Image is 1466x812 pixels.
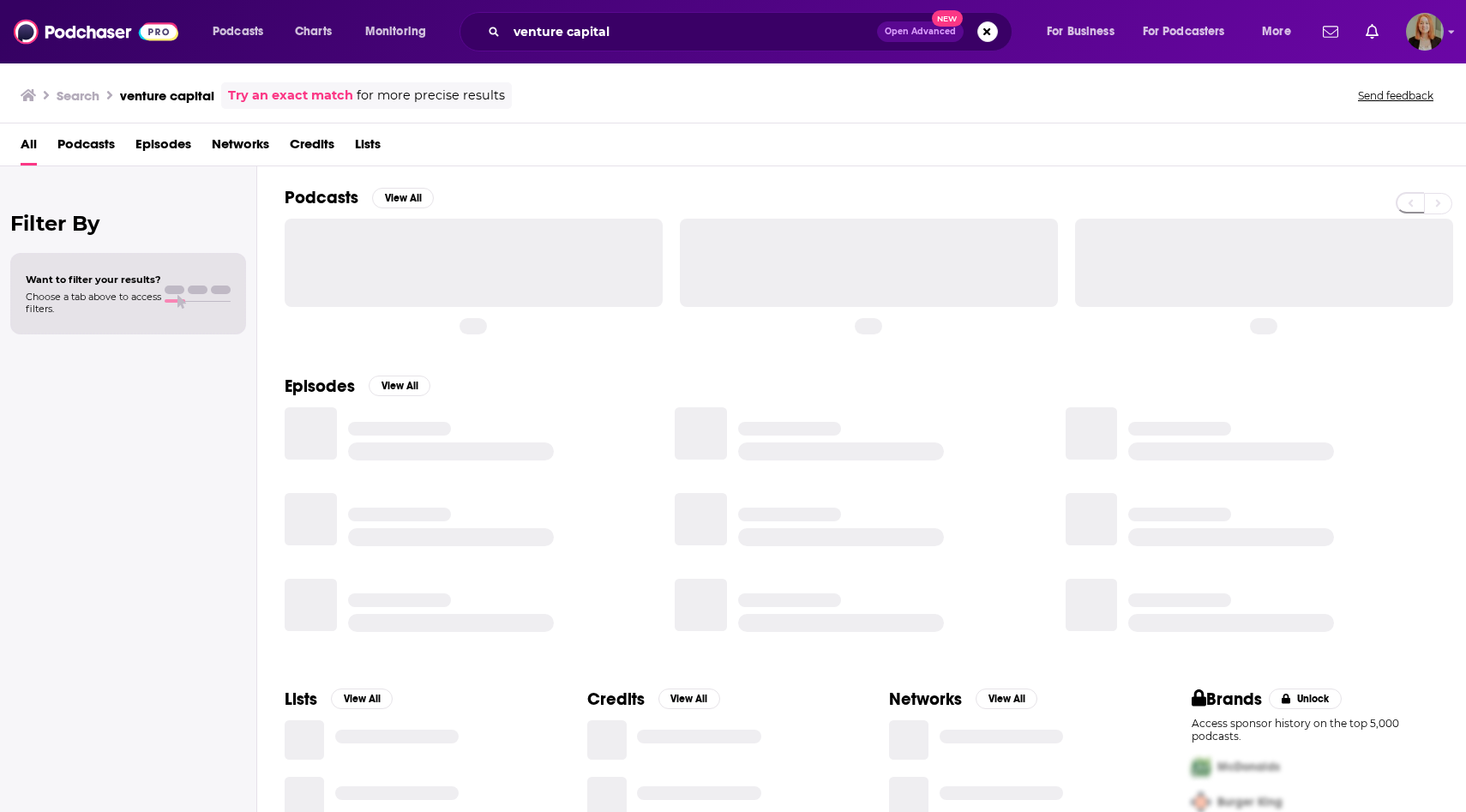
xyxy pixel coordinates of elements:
[353,18,448,45] button: open menu
[658,689,720,709] button: View All
[10,211,246,236] h2: Filter By
[1217,795,1283,809] span: Burger King
[290,130,334,165] a: Credits
[1406,13,1444,51] button: Show profile menu
[1359,17,1385,46] a: Show notifications dropdown
[285,376,430,397] a: EpisodesView All
[889,689,1037,710] a: NetworksView All
[295,20,332,44] span: Charts
[213,20,263,44] span: Podcasts
[201,18,285,45] button: open menu
[507,18,877,45] input: Search podcasts, credits, & more...
[889,689,962,710] h2: Networks
[285,689,317,710] h2: Lists
[1047,20,1115,44] span: For Business
[1035,18,1136,45] button: open menu
[1143,20,1225,44] span: For Podcasters
[365,20,426,44] span: Monitoring
[885,27,956,36] span: Open Advanced
[285,689,393,710] a: ListsView All
[285,187,434,208] a: PodcastsView All
[372,188,434,208] button: View All
[57,87,99,104] h3: Search
[587,689,720,710] a: CreditsView All
[357,86,505,105] span: for more precise results
[1132,18,1250,45] button: open menu
[476,12,1029,51] div: Search podcasts, credits, & more...
[26,291,161,315] span: Choose a tab above to access filters.
[1406,13,1444,51] span: Logged in as emckenzie
[331,689,393,709] button: View All
[284,18,342,45] a: Charts
[587,689,645,710] h2: Credits
[976,689,1037,709] button: View All
[26,274,161,286] span: Want to filter your results?
[228,86,353,105] a: Try an exact match
[369,376,430,396] button: View All
[285,187,358,208] h2: Podcasts
[1353,88,1439,103] button: Send feedback
[135,130,191,165] a: Episodes
[21,130,37,165] a: All
[877,21,964,42] button: Open AdvancedNew
[57,130,115,165] a: Podcasts
[120,87,214,104] h3: venture capital
[1192,689,1263,710] h2: Brands
[1192,717,1439,743] p: Access sponsor history on the top 5,000 podcasts.
[1262,20,1291,44] span: More
[355,130,381,165] a: Lists
[1269,689,1342,709] button: Unlock
[932,10,963,27] span: New
[285,376,355,397] h2: Episodes
[1217,760,1280,774] span: McDonalds
[1185,749,1217,785] img: First Pro Logo
[14,15,178,48] img: Podchaser - Follow, Share and Rate Podcasts
[1406,13,1444,51] img: User Profile
[212,130,269,165] a: Networks
[1250,18,1313,45] button: open menu
[1316,17,1345,46] a: Show notifications dropdown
